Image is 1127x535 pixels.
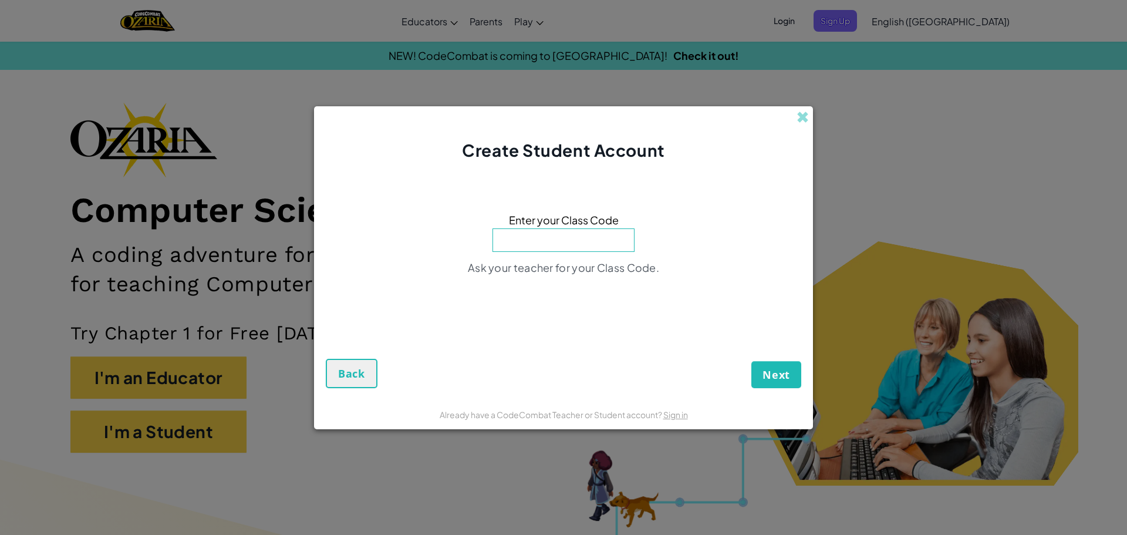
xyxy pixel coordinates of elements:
[663,409,688,420] a: Sign in
[326,359,377,388] button: Back
[462,140,664,160] span: Create Student Account
[468,261,659,274] span: Ask your teacher for your Class Code.
[440,409,663,420] span: Already have a CodeCombat Teacher or Student account?
[338,366,365,381] span: Back
[751,361,801,388] button: Next
[762,368,790,382] span: Next
[509,211,619,228] span: Enter your Class Code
